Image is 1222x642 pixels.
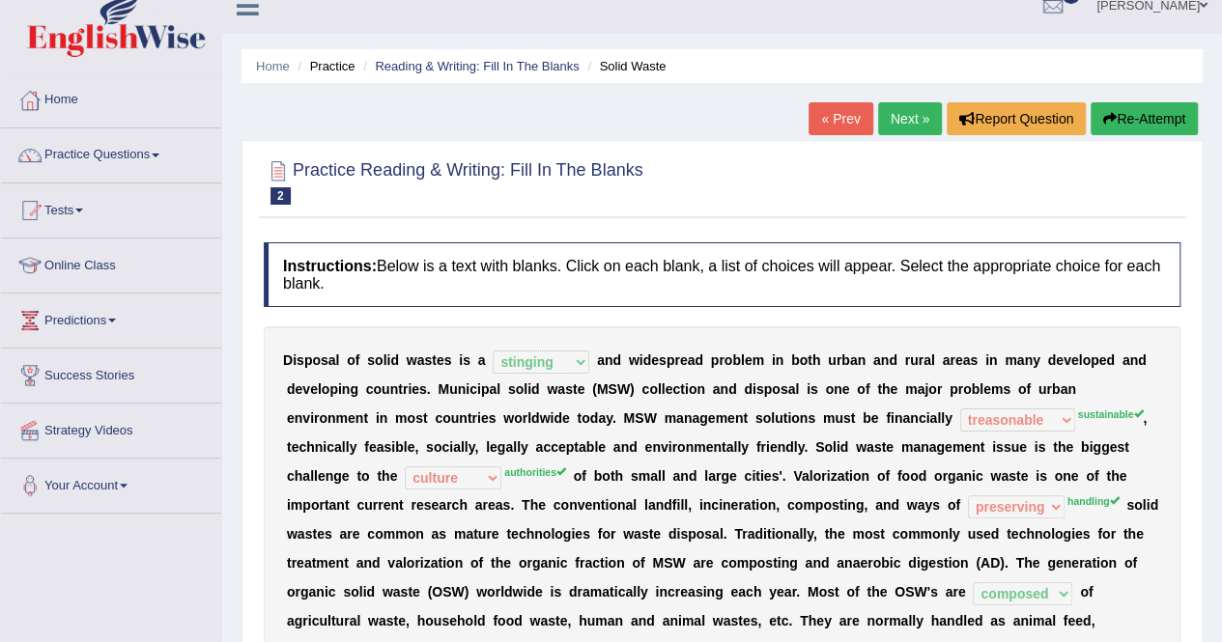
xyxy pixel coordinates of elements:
b: m [752,352,763,368]
b: a [328,352,336,368]
b: a [873,352,881,368]
b: s [444,352,452,368]
b: e [666,381,673,397]
b: e [727,410,735,426]
b: t [783,410,788,426]
b: o [582,410,590,426]
b: r [471,410,476,426]
b: c [469,381,477,397]
b: s [384,439,391,455]
b: o [407,410,415,426]
b: D [283,352,293,368]
b: d [1138,352,1147,368]
b: i [376,410,380,426]
b: n [380,410,388,426]
b: o [857,381,866,397]
b: i [466,381,469,397]
b: d [390,352,399,368]
b: l [980,381,983,397]
b: e [1056,352,1064,368]
b: n [295,410,303,426]
b: n [684,410,693,426]
b: e [955,352,963,368]
b: s [419,381,427,397]
b: p [711,352,720,368]
b: m [664,410,675,426]
li: Practice [293,57,355,75]
b: g [350,381,358,397]
b: r [314,410,319,426]
b: n [605,352,613,368]
b: t [743,410,748,426]
b: S [608,381,616,397]
b: M [438,381,449,397]
b: l [346,439,350,455]
b: W [617,381,630,397]
b: a [417,352,425,368]
b: o [649,381,658,397]
b: n [1067,381,1076,397]
b: s [755,410,763,426]
b: i [310,410,314,426]
b: e [871,410,879,426]
b: , [1143,410,1147,426]
b: n [735,410,744,426]
b: o [928,381,937,397]
b: f [364,439,369,455]
b: u [775,410,783,426]
b: o [1018,381,1027,397]
b: r [905,352,910,368]
button: Report Question [947,102,1086,135]
b: c [327,439,334,455]
b: c [919,410,926,426]
b: d [531,410,540,426]
b: d [287,381,296,397]
b: o [322,381,330,397]
b: u [828,352,837,368]
b: t [877,381,882,397]
b: o [516,381,525,397]
b: f [866,381,870,397]
b: a [924,352,931,368]
b: s [415,410,423,426]
b: p [329,381,338,397]
b: e [1098,352,1106,368]
b: m [395,410,407,426]
b: g [699,410,708,426]
b: i [477,381,481,397]
b: s [489,410,497,426]
b: n [800,410,809,426]
b: u [835,410,843,426]
b: o [347,352,355,368]
b: d [612,352,621,368]
b: w [407,352,417,368]
b: i [639,352,643,368]
b: m [1005,352,1016,368]
b: i [550,410,554,426]
b: h [882,381,891,397]
b: S [635,410,643,426]
b: f [1026,381,1031,397]
b: n [895,410,903,426]
b: i [753,381,756,397]
b: e [1071,352,1079,368]
b: t [287,439,292,455]
b: s [756,381,764,397]
b: e [708,410,716,426]
b: c [435,410,442,426]
b: o [963,381,972,397]
b: o [689,381,697,397]
b: l [1078,352,1082,368]
b: o [319,410,327,426]
li: Solid Waste [583,57,666,75]
b: m [905,381,917,397]
b: i [293,352,297,368]
b: n [459,410,468,426]
b: a [557,381,565,397]
b: a [598,410,606,426]
b: i [985,352,989,368]
b: n [458,381,467,397]
b: l [384,352,387,368]
b: e [680,352,688,368]
a: Online Class [1,238,221,287]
